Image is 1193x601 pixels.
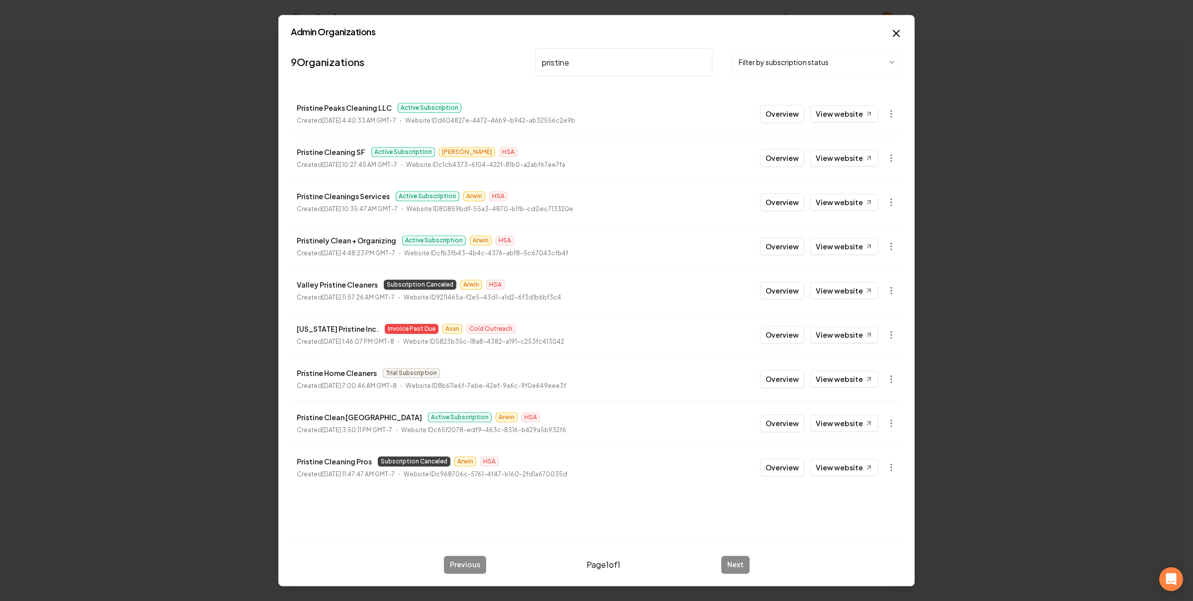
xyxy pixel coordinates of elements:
a: View website [810,150,878,166]
p: Pristine Peaks Cleaning LLC [297,102,392,114]
time: [DATE] 4:40:33 AM GMT-7 [322,117,396,124]
span: Avan [442,324,462,334]
p: Created [297,248,395,258]
button: Overview [760,193,804,211]
span: HSA [489,191,508,201]
p: Created [297,204,398,214]
p: Created [297,469,395,479]
h2: Admin Organizations [291,27,902,36]
span: Active Subscription [396,191,459,201]
p: Website ID c65f2078-edf9-463c-8316-b429a5b932f6 [401,425,566,435]
time: [DATE] 11:47:47 AM GMT-7 [322,470,395,478]
p: Website ID cfb3fb43-4b4c-4376-abf8-5c67043cfb4f [404,248,568,258]
button: Overview [760,414,804,432]
p: Pristine Cleaning SF [297,146,365,158]
a: View website [810,105,878,122]
p: Created [297,425,392,435]
time: [DATE] 1:46:07 PM GMT-8 [322,338,394,345]
a: View website [810,459,878,476]
span: Arwin [463,191,485,201]
p: Pristine Home Cleaners [297,367,377,379]
p: Website ID 9211465a-f2e5-43d1-a1d2-6f3d1b6bf3c4 [404,293,561,302]
span: Active Subscription [371,147,435,157]
a: View website [810,415,878,432]
button: Overview [760,149,804,167]
span: HSA [486,280,505,290]
p: Website ID d604827e-4472-46b9-b942-ab32556c2e9b [405,116,575,126]
span: Subscription Canceled [378,456,450,466]
p: Website ID c968706c-5761-4f47-b160-2fd1a670035d [404,469,567,479]
span: Invoice Past Due [385,324,438,334]
span: HSA [499,147,517,157]
span: [PERSON_NAME] [439,147,495,157]
span: Page 1 of 1 [587,559,620,571]
time: [DATE] 10:27:45 AM GMT-7 [322,161,397,168]
span: Arwin [454,456,476,466]
span: Arwin [460,280,482,290]
button: Overview [760,326,804,344]
p: Pristine Cleanings Services [297,190,390,202]
button: Overview [760,105,804,123]
p: Created [297,116,396,126]
button: Overview [760,458,804,476]
span: Subscription Canceled [384,280,456,290]
a: View website [810,282,878,299]
p: Website ID 5823b35c-18a8-4382-a191-c253fc413042 [403,337,564,347]
p: Pristinely Clean + Organizing [297,234,396,246]
p: Website ID c1cb4373-6104-422f-81b0-a2abf67ee7fa [406,160,565,170]
p: Website ID 8b611e6f-7ebe-42ef-9a6c-9f0e649eee3f [406,381,566,391]
p: Website ID 80859bdf-55a3-4870-b1fb-cd0ec713320e [407,204,573,214]
p: [US_STATE] Pristine Inc. [297,323,379,335]
button: Overview [760,370,804,388]
p: Created [297,293,395,302]
span: HSA [521,412,540,422]
span: HSA [480,456,499,466]
input: Search by name or ID [535,48,712,76]
p: Created [297,160,397,170]
p: Created [297,337,394,347]
span: Cold Outreach [466,324,515,334]
span: Active Subscription [402,235,466,245]
span: HSA [496,235,514,245]
a: View website [810,194,878,211]
p: Pristine Cleaning Pros [297,455,372,467]
p: Pristine Clean [GEOGRAPHIC_DATA] [297,411,422,423]
p: Created [297,381,397,391]
a: View website [810,238,878,255]
span: Active Subscription [428,412,492,422]
time: [DATE] 7:00:46 AM GMT-8 [322,382,397,389]
span: Arwin [496,412,517,422]
time: [DATE] 4:48:23 PM GMT-7 [322,249,395,257]
button: Overview [760,237,804,255]
a: 9Organizations [291,55,364,69]
span: Arwin [470,235,492,245]
a: View website [810,326,878,343]
time: [DATE] 10:35:47 AM GMT-7 [322,205,398,213]
a: View website [810,371,878,387]
span: Trial Subscription [383,368,440,378]
p: Valley Pristine Cleaners [297,279,378,291]
time: [DATE] 11:57:26 AM GMT-7 [322,294,395,301]
span: Active Subscription [398,103,461,113]
time: [DATE] 3:50:11 PM GMT-7 [322,426,392,434]
button: Overview [760,282,804,300]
